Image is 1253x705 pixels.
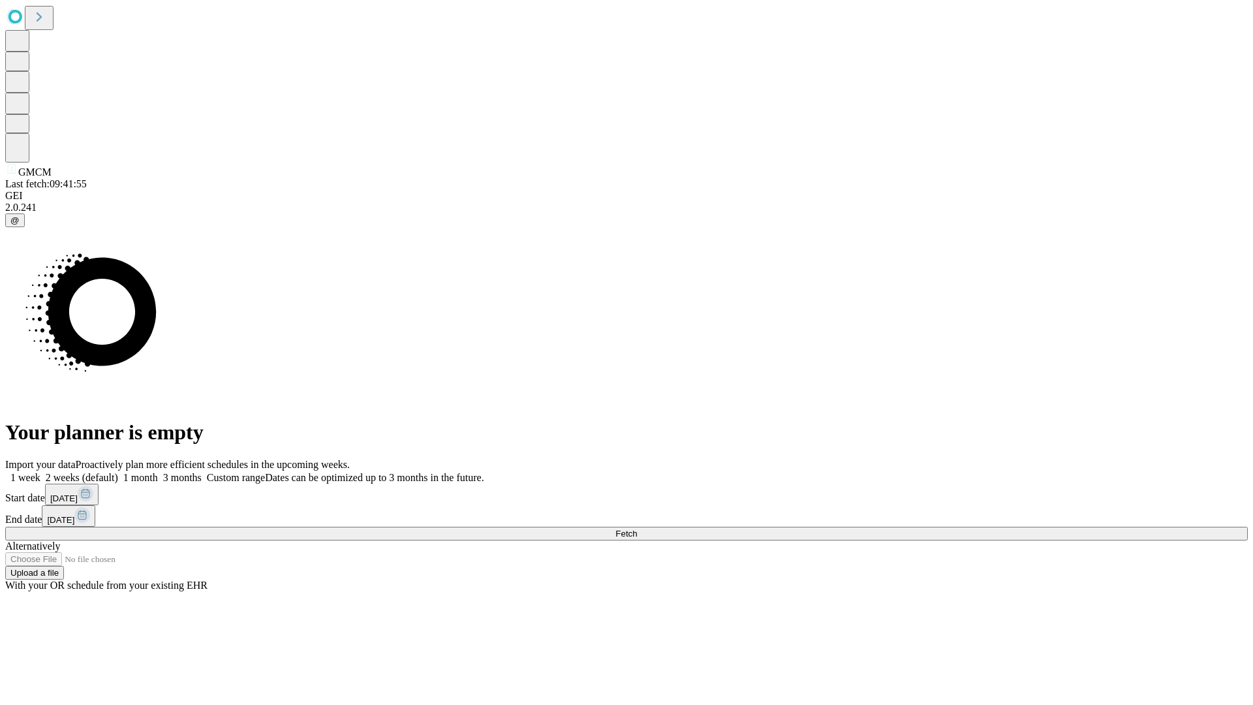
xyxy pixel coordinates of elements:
[615,529,637,539] span: Fetch
[5,566,64,580] button: Upload a file
[5,190,1248,202] div: GEI
[46,472,118,483] span: 2 weeks (default)
[5,527,1248,540] button: Fetch
[42,505,95,527] button: [DATE]
[5,484,1248,505] div: Start date
[5,420,1248,445] h1: Your planner is empty
[5,213,25,227] button: @
[5,202,1248,213] div: 2.0.241
[207,472,265,483] span: Custom range
[10,472,40,483] span: 1 week
[45,484,99,505] button: [DATE]
[5,178,87,189] span: Last fetch: 09:41:55
[76,459,350,470] span: Proactively plan more efficient schedules in the upcoming weeks.
[47,515,74,525] span: [DATE]
[18,166,52,178] span: GMCM
[10,215,20,225] span: @
[5,540,60,552] span: Alternatively
[163,472,202,483] span: 3 months
[5,459,76,470] span: Import your data
[5,505,1248,527] div: End date
[50,493,78,503] span: [DATE]
[5,580,208,591] span: With your OR schedule from your existing EHR
[123,472,158,483] span: 1 month
[265,472,484,483] span: Dates can be optimized up to 3 months in the future.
